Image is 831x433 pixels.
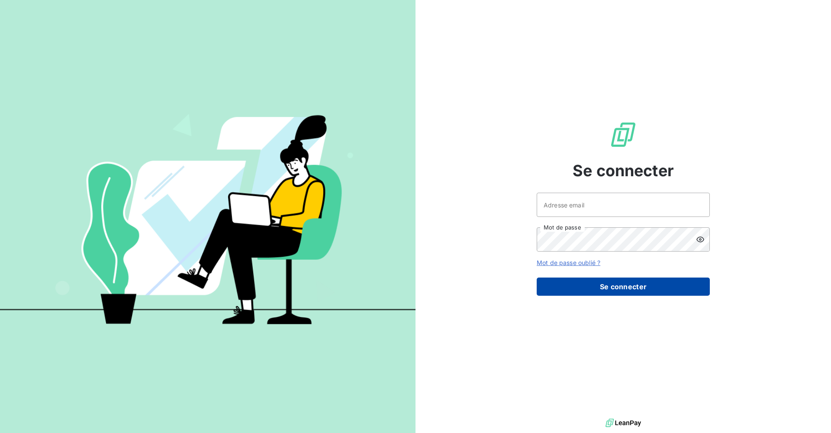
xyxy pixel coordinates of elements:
[573,159,674,182] span: Se connecter
[537,193,710,217] input: placeholder
[537,278,710,296] button: Se connecter
[606,417,641,430] img: logo
[609,121,637,149] img: Logo LeanPay
[537,259,600,266] a: Mot de passe oublié ?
